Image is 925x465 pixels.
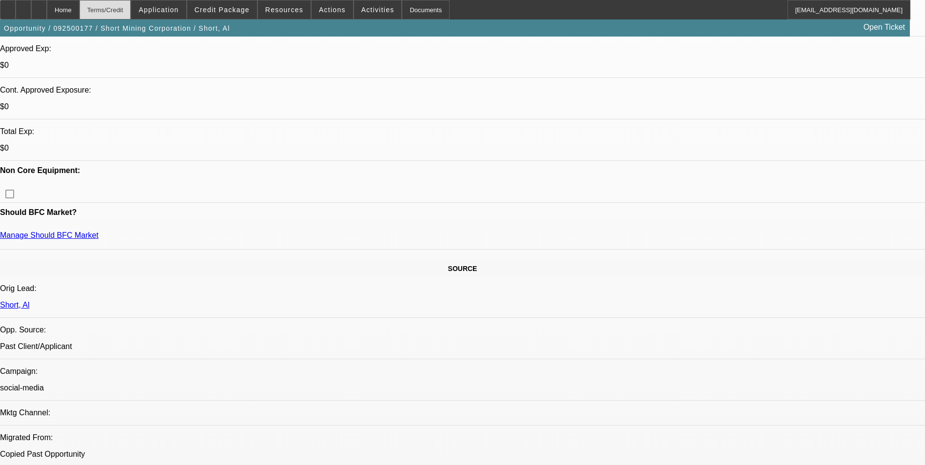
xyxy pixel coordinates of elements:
span: SOURCE [448,265,477,272]
button: Application [131,0,186,19]
span: Activities [361,6,394,14]
button: Activities [354,0,402,19]
span: Actions [319,6,346,14]
span: Opportunity / 092500177 / Short Mining Corporation / Short, Al [4,24,230,32]
button: Actions [312,0,353,19]
span: Resources [265,6,303,14]
a: Open Ticket [860,19,909,36]
button: Credit Package [187,0,257,19]
button: Resources [258,0,311,19]
span: Application [138,6,178,14]
span: Credit Package [195,6,250,14]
